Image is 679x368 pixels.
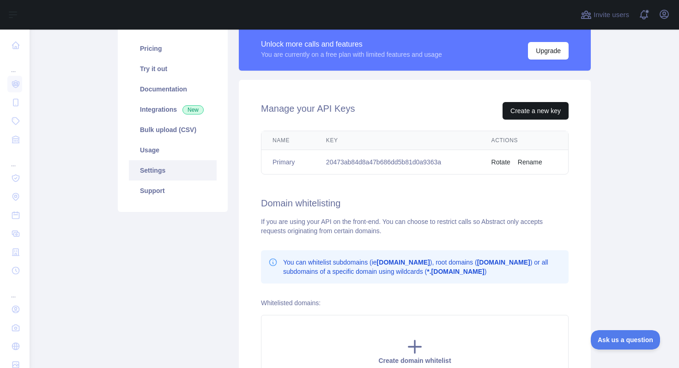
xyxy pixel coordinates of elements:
a: Support [129,181,217,201]
button: Upgrade [528,42,569,60]
button: Rotate [491,157,510,167]
span: Create domain whitelist [378,357,451,364]
th: Key [315,131,480,150]
h2: Manage your API Keys [261,102,355,120]
a: Usage [129,140,217,160]
div: Unlock more calls and features [261,39,442,50]
b: [DOMAIN_NAME] [377,259,430,266]
button: Create a new key [503,102,569,120]
span: New [182,105,204,115]
td: Primary [261,150,315,175]
a: Pricing [129,38,217,59]
iframe: Toggle Customer Support [591,330,661,350]
b: [DOMAIN_NAME] [477,259,530,266]
div: ... [7,150,22,168]
label: Whitelisted domains: [261,299,321,307]
div: ... [7,281,22,299]
span: Invite users [594,10,629,20]
a: Settings [129,160,217,181]
th: Actions [480,131,568,150]
div: If you are using your API on the front-end. You can choose to restrict calls so Abstract only acc... [261,217,569,235]
a: Integrations New [129,99,217,120]
p: You can whitelist subdomains (ie ), root domains ( ) or all subdomains of a specific domain using... [283,258,561,276]
a: Bulk upload (CSV) [129,120,217,140]
a: Documentation [129,79,217,99]
button: Invite users [579,7,631,22]
th: Name [261,131,315,150]
a: Try it out [129,59,217,79]
td: 20473ab84d8a47b686dd5b81d0a9363a [315,150,480,175]
div: You are currently on a free plan with limited features and usage [261,50,442,59]
b: *.[DOMAIN_NAME] [427,268,484,275]
button: Rename [518,157,542,167]
div: ... [7,55,22,74]
h2: Domain whitelisting [261,197,569,210]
